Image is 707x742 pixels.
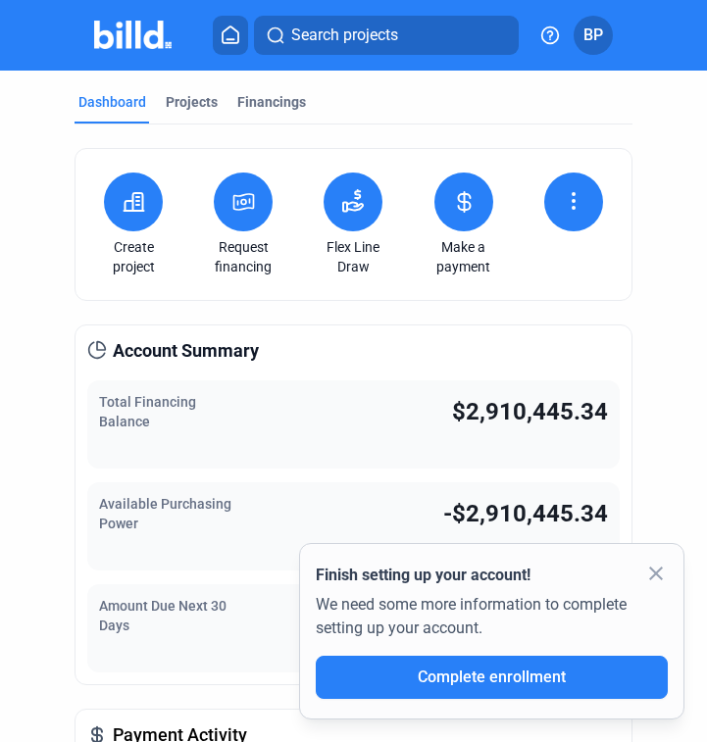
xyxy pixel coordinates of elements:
[254,16,519,55] button: Search projects
[429,237,498,276] a: Make a payment
[418,668,566,686] span: Complete enrollment
[237,92,306,112] div: Financings
[443,500,608,527] span: -$2,910,445.34
[99,394,196,429] span: Total Financing Balance
[574,16,613,55] button: BP
[452,398,608,425] span: $2,910,445.34
[316,587,668,656] div: We need some more information to complete setting up your account.
[583,24,603,47] span: BP
[166,92,218,112] div: Projects
[99,496,231,531] span: Available Purchasing Power
[94,21,172,49] img: Billd Company Logo
[113,337,259,365] span: Account Summary
[316,564,668,587] div: Finish setting up your account!
[319,237,387,276] a: Flex Line Draw
[209,237,278,276] a: Request financing
[99,237,168,276] a: Create project
[644,562,668,585] mat-icon: close
[291,24,398,47] span: Search projects
[78,92,146,112] div: Dashboard
[316,656,668,699] button: Complete enrollment
[99,598,227,633] span: Amount Due Next 30 Days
